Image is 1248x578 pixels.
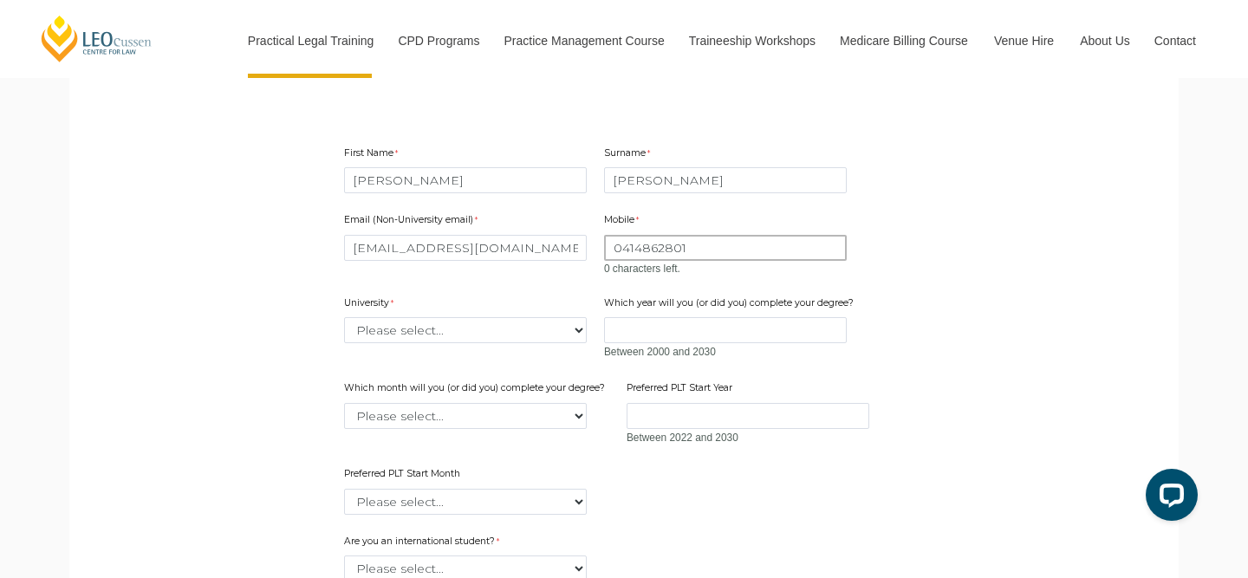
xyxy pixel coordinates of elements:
[344,403,587,429] select: Which month will you (or did you) complete your degree?
[981,3,1067,78] a: Venue Hire
[1132,462,1205,535] iframe: LiveChat chat widget
[1067,3,1141,78] a: About Us
[627,381,737,399] label: Preferred PLT Start Year
[1141,3,1209,78] a: Contact
[344,146,402,164] label: First Name
[344,167,587,193] input: First Name
[344,213,482,231] label: Email (Non-University email)
[604,317,847,343] input: Which year will you (or did you) complete your degree?
[627,403,869,429] input: Preferred PLT Start Year
[344,235,587,261] input: Email (Non-University email)
[604,296,858,314] label: Which year will you (or did you) complete your degree?
[604,146,654,164] label: Surname
[39,14,154,63] a: [PERSON_NAME] Centre for Law
[344,296,398,314] label: University
[676,3,827,78] a: Traineeship Workshops
[344,317,587,343] select: University
[491,3,676,78] a: Practice Management Course
[604,263,847,276] div: 0 characters left.
[344,489,587,515] select: Preferred PLT Start Month
[827,3,981,78] a: Medicare Billing Course
[604,235,847,261] input: Mobile
[385,3,491,78] a: CPD Programs
[344,381,609,399] label: Which month will you (or did you) complete your degree?
[344,535,517,552] label: Are you an international student?
[604,167,847,193] input: Surname
[627,432,738,444] span: Between 2022 and 2030
[604,213,643,231] label: Mobile
[604,346,716,358] span: Between 2000 and 2030
[235,3,386,78] a: Practical Legal Training
[344,467,465,484] label: Preferred PLT Start Month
